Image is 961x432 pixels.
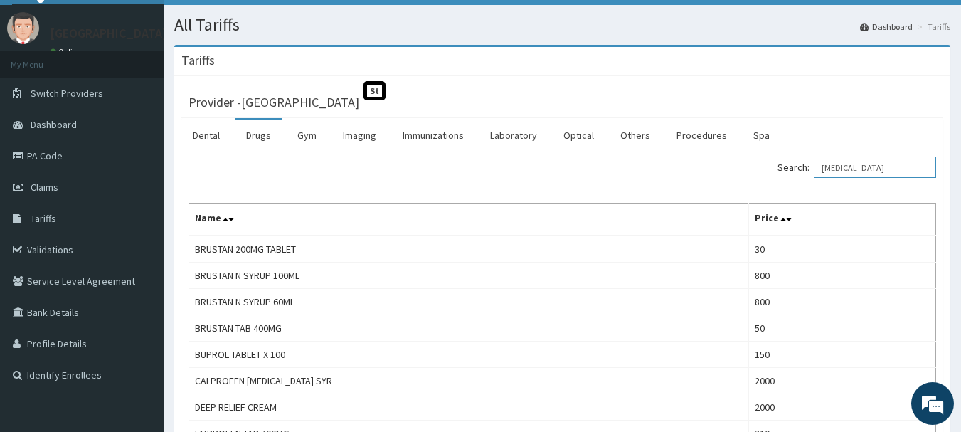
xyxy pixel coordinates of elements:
[7,284,271,334] textarea: Type your message and hit 'Enter'
[26,71,58,107] img: d_794563401_company_1708531726252_794563401
[748,204,935,236] th: Price
[31,118,77,131] span: Dashboard
[189,96,359,109] h3: Provider - [GEOGRAPHIC_DATA]
[748,263,935,289] td: 800
[748,368,935,394] td: 2000
[860,21,913,33] a: Dashboard
[7,12,39,44] img: User Image
[50,47,84,57] a: Online
[189,394,749,421] td: DEEP RELIEF CREAM
[189,315,749,342] td: BRUSTAN TAB 400MG
[391,120,475,150] a: Immunizations
[233,7,267,41] div: Minimize live chat window
[174,16,950,34] h1: All Tariffs
[189,204,749,236] th: Name
[74,80,239,98] div: Chat with us now
[742,120,781,150] a: Spa
[181,120,231,150] a: Dental
[50,27,167,40] p: [GEOGRAPHIC_DATA]
[914,21,950,33] li: Tariffs
[235,120,282,150] a: Drugs
[609,120,662,150] a: Others
[748,315,935,342] td: 50
[181,54,215,67] h3: Tariffs
[552,120,605,150] a: Optical
[31,181,58,194] span: Claims
[748,236,935,263] td: 30
[189,263,749,289] td: BRUSTAN N SYRUP 100ML
[363,81,386,100] span: St
[331,120,388,150] a: Imaging
[777,157,936,178] label: Search:
[189,342,749,368] td: BUPROL TABLET X 100
[189,368,749,394] td: CALPROFEN [MEDICAL_DATA] SYR
[189,236,749,263] td: BRUSTAN 200MG TABLET
[748,342,935,368] td: 150
[748,394,935,421] td: 2000
[31,87,103,100] span: Switch Providers
[189,289,749,315] td: BRUSTAN N SYRUP 60ML
[479,120,548,150] a: Laboratory
[814,157,936,178] input: Search:
[665,120,738,150] a: Procedures
[31,212,56,225] span: Tariffs
[286,120,328,150] a: Gym
[748,289,935,315] td: 800
[83,127,196,270] span: We're online!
